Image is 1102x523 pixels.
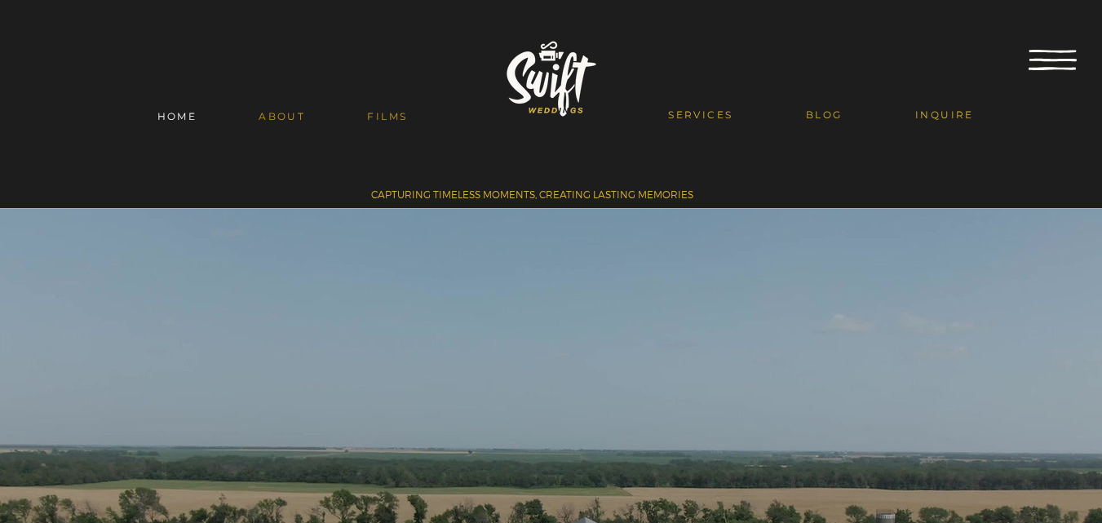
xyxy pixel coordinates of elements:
span: HOME [157,110,197,122]
a: INQUIRE [879,100,1010,129]
img: Wedding Videographer near me [489,27,613,131]
a: FILMS [336,102,438,131]
a: HOME [126,102,228,131]
span: ABOUT [259,110,305,122]
span: CAPTURING TIMELESS MOMENTS, CREATING LASTING MEMORIES [371,188,693,200]
a: BLOG [769,100,879,129]
span: SERVICES [668,109,732,121]
span: INQUIRE [915,109,974,121]
a: SERVICES [632,100,770,129]
nav: Site [632,100,1011,129]
span: BLOG [806,109,843,121]
nav: Site [126,102,439,131]
span: FILMS [367,110,407,122]
a: ABOUT [228,102,336,131]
